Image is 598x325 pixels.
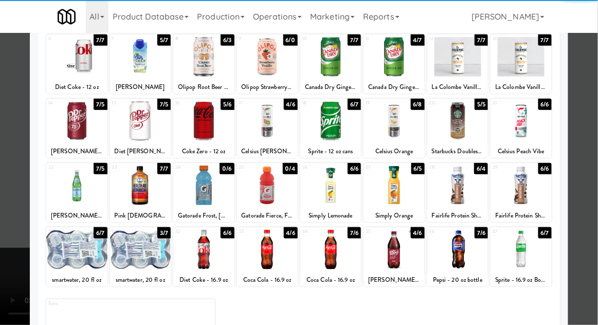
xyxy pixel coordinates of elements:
[239,99,267,107] div: 17
[429,81,486,94] div: La Colombe Vanilla Cold Brew Coffee
[112,99,140,107] div: 15
[491,145,551,158] div: Celsius Peach Vibe
[429,227,458,236] div: 36
[300,34,361,94] div: 107/7Canada Dry Ginger Ale - 12 oz
[427,81,488,94] div: La Colombe Vanilla Cold Brew Coffee
[112,34,140,43] div: 7
[221,34,234,46] div: 6/3
[48,145,105,158] div: [PERSON_NAME] - 12 oz cans
[157,163,171,174] div: 7/7
[48,209,105,222] div: [PERSON_NAME] Sparkling
[302,163,331,172] div: 26
[112,227,140,236] div: 31
[491,81,551,94] div: La Colombe Vanilla Cold Brew Coffee
[110,209,171,222] div: Pink [DEMOGRAPHIC_DATA] Apple Kombucha, Health Ade
[300,145,361,158] div: Sprite - 12 oz cans
[239,163,267,172] div: 25
[365,274,423,286] div: [PERSON_NAME] - 20 oz Bottle
[175,81,232,94] div: Olipop Root Beer [MEDICAL_DATA] Soda
[237,209,298,222] div: Gatorade Fierce, Fruit Punch - 20 oz
[46,81,107,94] div: Diet Coke - 12 oz
[112,163,140,172] div: 23
[173,163,234,222] div: 240/6Gatorade Frost, [GEOGRAPHIC_DATA]
[365,145,423,158] div: Celsius Orange
[48,227,77,236] div: 30
[237,34,298,94] div: 96/0Olipop Strawberry Vanilla [MEDICAL_DATA] Soda
[493,99,521,107] div: 21
[411,163,425,174] div: 6/5
[221,99,234,110] div: 5/6
[492,274,550,286] div: Sprite - 16.9 oz Bottle
[427,274,488,286] div: Pepsi - 20 oz bottle
[173,274,234,286] div: Diet Coke - 16.9 oz
[475,227,488,239] div: 7/6
[239,145,296,158] div: Celsius [PERSON_NAME]
[283,163,298,174] div: 0/4
[429,145,486,158] div: Starbucks Doubleshot Energy Caffe Mocha
[411,99,425,110] div: 6/8
[427,99,488,158] div: 205/5Starbucks Doubleshot Energy Caffe Mocha
[366,163,394,172] div: 27
[110,99,171,158] div: 157/5Diet [PERSON_NAME] - 12 oz Cans
[112,209,169,222] div: Pink [DEMOGRAPHIC_DATA] Apple Kombucha, Health Ade
[239,274,296,286] div: Coca Cola - 16.9 oz
[175,145,232,158] div: Coke Zero - 12 oz
[302,99,331,107] div: 18
[237,145,298,158] div: Celsius [PERSON_NAME]
[237,99,298,158] div: 174/6Celsius [PERSON_NAME]
[239,209,296,222] div: Gatorade Fierce, Fruit Punch - 20 oz
[366,99,394,107] div: 19
[175,34,204,43] div: 8
[411,227,425,239] div: 4/6
[239,34,267,43] div: 9
[302,34,331,43] div: 10
[173,227,234,286] div: 326/6Diet Coke - 16.9 oz
[173,209,234,222] div: Gatorade Frost, [GEOGRAPHIC_DATA]
[491,34,551,94] div: 137/7La Colombe Vanilla Cold Brew Coffee
[491,163,551,222] div: 296/6Fairlife Protein Shake
[491,274,551,286] div: Sprite - 16.9 oz Bottle
[475,34,488,46] div: 7/7
[300,209,361,222] div: Simply Lemonade
[94,163,107,174] div: 7/5
[300,99,361,158] div: 186/7Sprite - 12 oz cans
[110,163,171,222] div: 237/7Pink [DEMOGRAPHIC_DATA] Apple Kombucha, Health Ade
[46,163,107,222] div: 227/5[PERSON_NAME] Sparkling
[300,163,361,222] div: 266/6Simply Lemonade
[48,99,77,107] div: 14
[220,163,234,174] div: 0/6
[493,163,521,172] div: 29
[348,34,361,46] div: 7/7
[302,274,359,286] div: Coca Cola - 16.9 oz
[284,99,298,110] div: 4/6
[173,34,234,94] div: 86/3Olipop Root Beer [MEDICAL_DATA] Soda
[492,81,550,94] div: La Colombe Vanilla Cold Brew Coffee
[175,274,232,286] div: Diet Coke - 16.9 oz
[94,34,107,46] div: 7/7
[493,227,521,236] div: 37
[237,227,298,286] div: 334/6Coca Cola - 16.9 oz
[493,34,521,43] div: 13
[239,81,296,94] div: Olipop Strawberry Vanilla [MEDICAL_DATA] Soda
[175,163,204,172] div: 24
[110,227,171,286] div: 313/7smartwater, 20 fl oz
[348,227,361,239] div: 7/6
[175,99,204,107] div: 16
[538,99,552,110] div: 6/6
[94,227,107,239] div: 6/7
[365,81,423,94] div: Canada Dry Ginger Ale - 12 oz
[366,227,394,236] div: 35
[492,209,550,222] div: Fairlife Protein Shake
[364,81,424,94] div: Canada Dry Ginger Ale - 12 oz
[538,227,552,239] div: 6/7
[237,274,298,286] div: Coca Cola - 16.9 oz
[429,34,458,43] div: 12
[46,227,107,286] div: 306/7smartwater, 20 fl oz
[429,163,458,172] div: 28
[348,99,361,110] div: 6/7
[302,145,359,158] div: Sprite - 12 oz cans
[112,81,169,94] div: [PERSON_NAME]
[429,209,486,222] div: Fairlife Protein Shake
[110,34,171,94] div: 75/7[PERSON_NAME]
[48,34,77,43] div: 6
